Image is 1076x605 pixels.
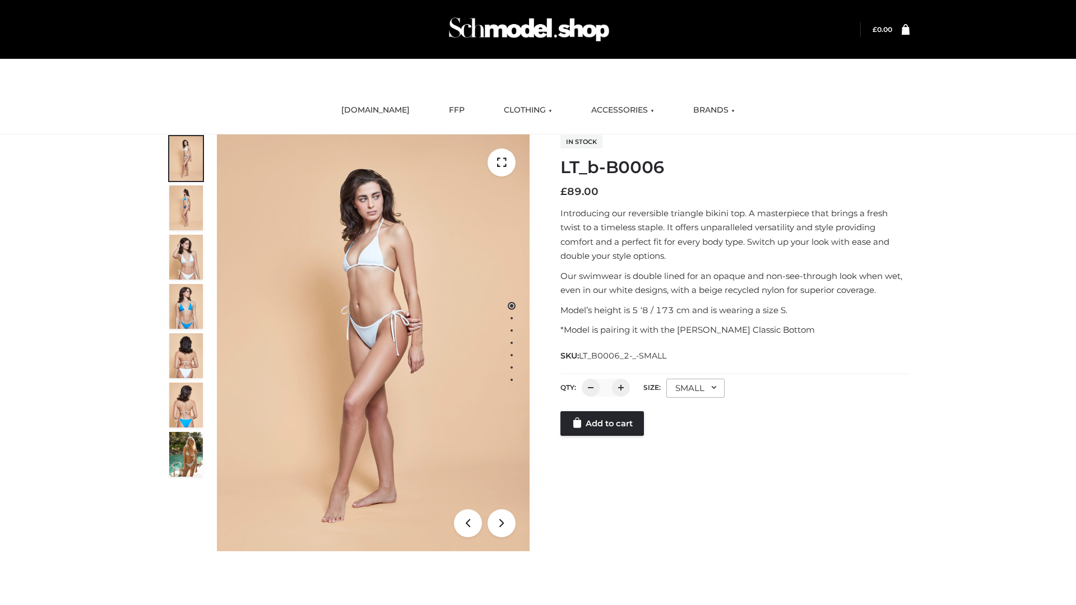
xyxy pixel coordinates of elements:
a: CLOTHING [495,98,560,123]
img: ArielClassicBikiniTop_CloudNine_AzureSky_OW114ECO_8-scaled.jpg [169,383,203,427]
img: ArielClassicBikiniTop_CloudNine_AzureSky_OW114ECO_1 [217,134,530,551]
label: Size: [643,383,661,392]
img: ArielClassicBikiniTop_CloudNine_AzureSky_OW114ECO_2-scaled.jpg [169,185,203,230]
a: [DOMAIN_NAME] [333,98,418,123]
a: ACCESSORIES [583,98,662,123]
p: Model’s height is 5 ‘8 / 173 cm and is wearing a size S. [560,303,910,318]
span: £ [560,185,567,198]
a: FFP [440,98,473,123]
img: Schmodel Admin 964 [445,7,613,52]
img: ArielClassicBikiniTop_CloudNine_AzureSky_OW114ECO_7-scaled.jpg [169,333,203,378]
h1: LT_b-B0006 [560,157,910,178]
span: £ [873,25,877,34]
label: QTY: [560,383,576,392]
img: ArielClassicBikiniTop_CloudNine_AzureSky_OW114ECO_4-scaled.jpg [169,284,203,329]
span: SKU: [560,349,667,362]
p: Introducing our reversible triangle bikini top. A masterpiece that brings a fresh twist to a time... [560,206,910,263]
p: Our swimwear is double lined for an opaque and non-see-through look when wet, even in our white d... [560,269,910,297]
a: £0.00 [873,25,892,34]
a: BRANDS [685,98,743,123]
img: ArielClassicBikiniTop_CloudNine_AzureSky_OW114ECO_1-scaled.jpg [169,136,203,181]
div: SMALL [666,379,725,398]
p: *Model is pairing it with the [PERSON_NAME] Classic Bottom [560,323,910,337]
bdi: 89.00 [560,185,599,198]
bdi: 0.00 [873,25,892,34]
img: Arieltop_CloudNine_AzureSky2.jpg [169,432,203,477]
a: Add to cart [560,411,644,436]
img: ArielClassicBikiniTop_CloudNine_AzureSky_OW114ECO_3-scaled.jpg [169,235,203,280]
span: LT_B0006_2-_-SMALL [579,351,666,361]
span: In stock [560,135,602,148]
